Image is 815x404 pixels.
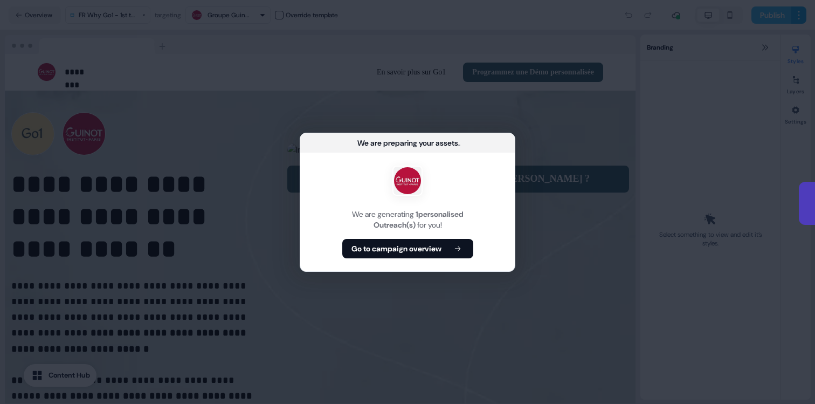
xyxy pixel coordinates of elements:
[357,138,458,148] div: We are preparing your assets
[342,239,473,258] button: Go to campaign overview
[313,209,502,230] div: We are generating for you!
[374,209,464,230] b: 1 personalised Outreach(s)
[458,138,461,148] div: ...
[351,243,441,254] b: Go to campaign overview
